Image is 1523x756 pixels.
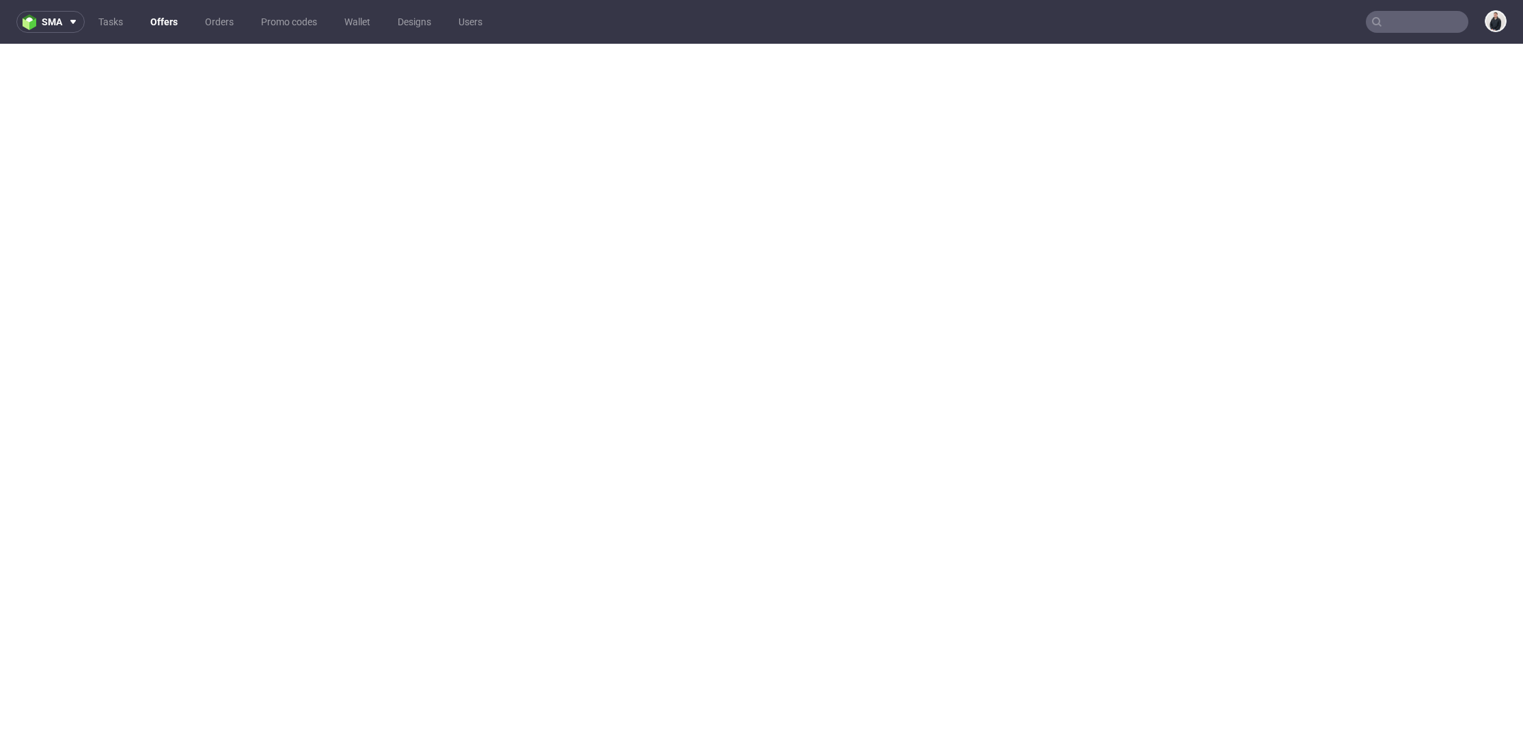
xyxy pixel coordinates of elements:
a: Promo codes [253,11,325,33]
button: sma [16,11,85,33]
a: Tasks [90,11,131,33]
a: Offers [142,11,186,33]
a: Orders [197,11,242,33]
img: logo [23,14,42,30]
a: Users [450,11,491,33]
span: sma [42,17,62,27]
img: Adrian Margula [1486,12,1505,31]
a: Designs [389,11,439,33]
a: Wallet [336,11,379,33]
